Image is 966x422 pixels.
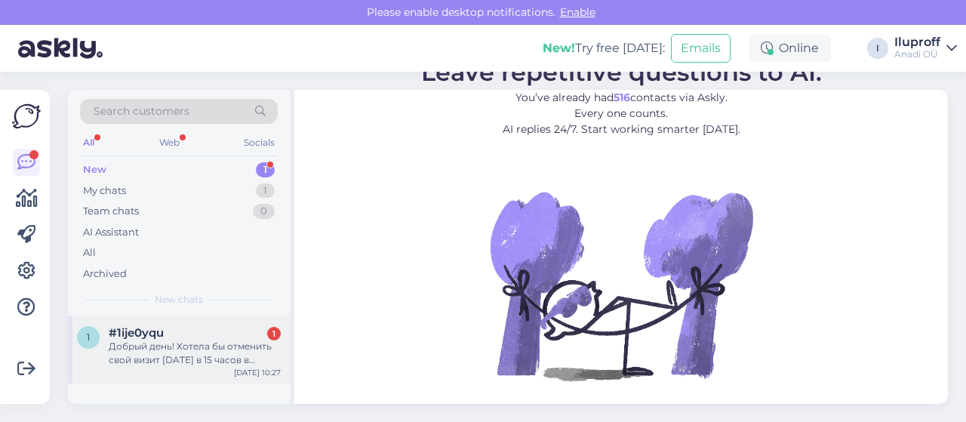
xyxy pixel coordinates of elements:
span: Search customers [94,103,189,119]
div: All [80,133,97,152]
div: Team chats [83,204,139,219]
div: AI Assistant [83,225,139,240]
a: IluproffAnadi OÜ [894,36,957,60]
div: 1 [256,183,275,199]
b: New! [543,41,575,55]
div: Iluproff [894,36,940,48]
b: 516 [614,91,630,104]
span: 1 [87,331,90,343]
img: No Chat active [485,149,757,421]
span: Enable [555,5,600,19]
div: New [83,162,106,177]
div: I [867,38,888,59]
div: Добрый день! Хотела бы отменить свой визит [DATE] в 15 часов в [GEOGRAPHIC_DATA]. Не могу дозвони... [109,340,281,367]
button: Emails [671,34,731,63]
div: 0 [253,204,275,219]
div: Archived [83,266,127,282]
div: Try free [DATE]: [543,39,665,57]
span: Leave repetitive questions to AI. [421,57,822,87]
div: 1 [267,327,281,340]
div: 1 [256,162,275,177]
span: New chats [155,293,203,306]
div: Socials [241,133,278,152]
span: #1ije0yqu [109,326,164,340]
p: You’ve already had contacts via Askly. Every one counts. AI replies 24/7. Start working smarter [... [421,90,822,137]
div: Web [156,133,183,152]
div: Anadi OÜ [894,48,940,60]
div: My chats [83,183,126,199]
div: [DATE] 10:27 [234,367,281,378]
div: All [83,245,96,260]
div: Online [749,35,831,62]
img: Askly Logo [12,102,41,131]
